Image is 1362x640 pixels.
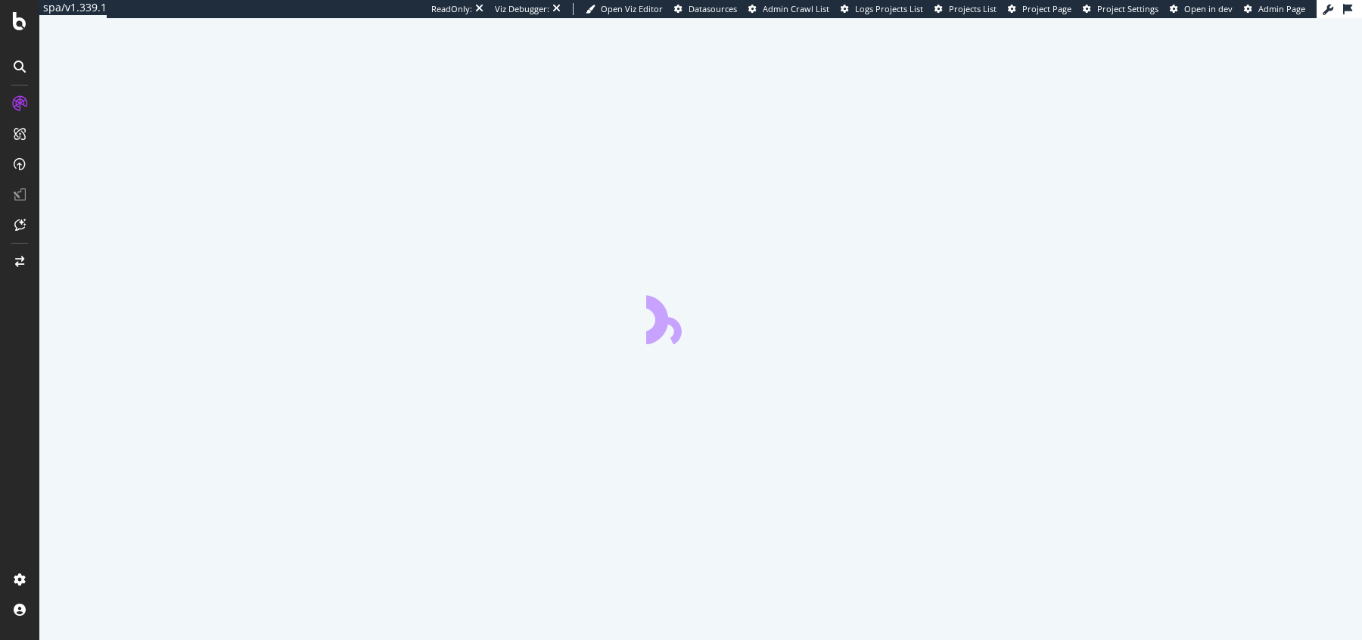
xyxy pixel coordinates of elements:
a: Logs Projects List [841,3,923,15]
a: Admin Page [1244,3,1305,15]
a: Project Settings [1083,3,1158,15]
span: Open Viz Editor [601,3,663,14]
a: Datasources [674,3,737,15]
span: Logs Projects List [855,3,923,14]
span: Admin Page [1258,3,1305,14]
a: Open in dev [1170,3,1233,15]
div: Viz Debugger: [495,3,549,15]
span: Datasources [689,3,737,14]
a: Open Viz Editor [586,3,663,15]
div: animation [646,290,755,344]
span: Projects List [949,3,997,14]
span: Admin Crawl List [763,3,829,14]
div: ReadOnly: [431,3,472,15]
a: Project Page [1008,3,1071,15]
a: Admin Crawl List [748,3,829,15]
span: Open in dev [1184,3,1233,14]
a: Projects List [934,3,997,15]
span: Project Settings [1097,3,1158,14]
span: Project Page [1022,3,1071,14]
